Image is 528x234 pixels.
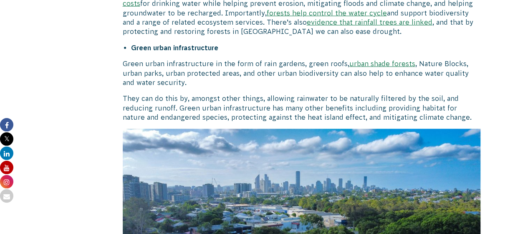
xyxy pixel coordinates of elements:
[123,59,481,87] p: Green urban infrastructure in the form of rain gardens, green roofs, , Nature Blocks, urban parks...
[349,60,415,67] a: urban shade forests
[123,94,481,122] p: They can do this by, amongst other things, allowing rainwater to be naturally filtered by the soi...
[131,44,218,51] strong: Green urban infrastructure
[307,18,432,26] a: evidence that rainfall trees are linked
[267,9,387,17] a: forests help control the water cycle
